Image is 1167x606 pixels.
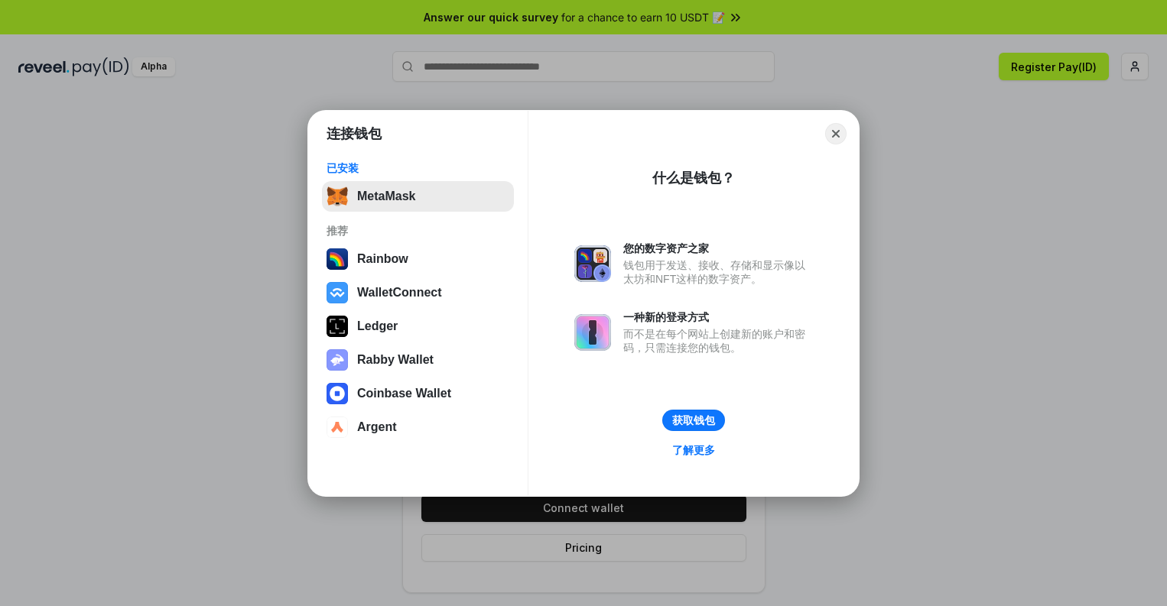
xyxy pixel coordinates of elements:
div: MetaMask [357,190,415,203]
button: Argent [322,412,514,442]
div: Ledger [357,319,398,333]
button: Coinbase Wallet [322,378,514,409]
button: Close [825,123,847,144]
img: svg+xml,%3Csvg%20fill%3D%22none%22%20height%3D%2233%22%20viewBox%3D%220%200%2035%2033%22%20width%... [327,186,348,207]
a: 了解更多 [663,440,724,460]
img: svg+xml,%3Csvg%20width%3D%2228%22%20height%3D%2228%22%20viewBox%3D%220%200%2028%2028%22%20fill%3D... [327,416,348,438]
h1: 连接钱包 [327,125,382,143]
div: 了解更多 [672,443,715,457]
img: svg+xml,%3Csvg%20xmlns%3D%22http%3A%2F%2Fwww.w3.org%2F2000%2Fsvg%22%20fill%3D%22none%22%20viewBox... [574,314,611,351]
button: MetaMask [322,181,514,212]
button: Ledger [322,311,514,342]
div: 获取钱包 [672,413,715,427]
div: 您的数字资产之家 [623,241,813,255]
div: 推荐 [327,224,509,238]
div: 钱包用于发送、接收、存储和显示像以太坊和NFT这样的数字资产。 [623,258,813,286]
div: 一种新的登录方式 [623,310,813,324]
div: WalletConnect [357,286,442,300]
button: Rabby Wallet [322,345,514,375]
div: Argent [357,420,397,434]
img: svg+xml,%3Csvg%20xmlns%3D%22http%3A%2F%2Fwww.w3.org%2F2000%2Fsvg%22%20width%3D%2228%22%20height%3... [327,316,348,337]
div: Rabby Wallet [357,353,434,367]
div: 而不是在每个网站上创建新的账户和密码，只需连接您的钱包。 [623,327,813,355]
div: 什么是钱包？ [652,169,735,187]
button: WalletConnect [322,277,514,308]
div: Coinbase Wallet [357,387,451,400]
button: 获取钱包 [662,410,725,431]
img: svg+xml,%3Csvg%20width%3D%22120%22%20height%3D%22120%22%20viewBox%3D%220%200%20120%20120%22%20fil... [327,248,348,270]
img: svg+xml,%3Csvg%20width%3D%2228%22%20height%3D%2228%22%20viewBox%3D%220%200%2028%2028%22%20fill%3D... [327,383,348,404]
img: svg+xml,%3Csvg%20xmlns%3D%22http%3A%2F%2Fwww.w3.org%2F2000%2Fsvg%22%20fill%3D%22none%22%20viewBox... [327,349,348,371]
img: svg+xml,%3Csvg%20width%3D%2228%22%20height%3D%2228%22%20viewBox%3D%220%200%2028%2028%22%20fill%3D... [327,282,348,303]
button: Rainbow [322,244,514,274]
div: Rainbow [357,252,408,266]
img: svg+xml,%3Csvg%20xmlns%3D%22http%3A%2F%2Fwww.w3.org%2F2000%2Fsvg%22%20fill%3D%22none%22%20viewBox... [574,245,611,282]
div: 已安装 [327,161,509,175]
